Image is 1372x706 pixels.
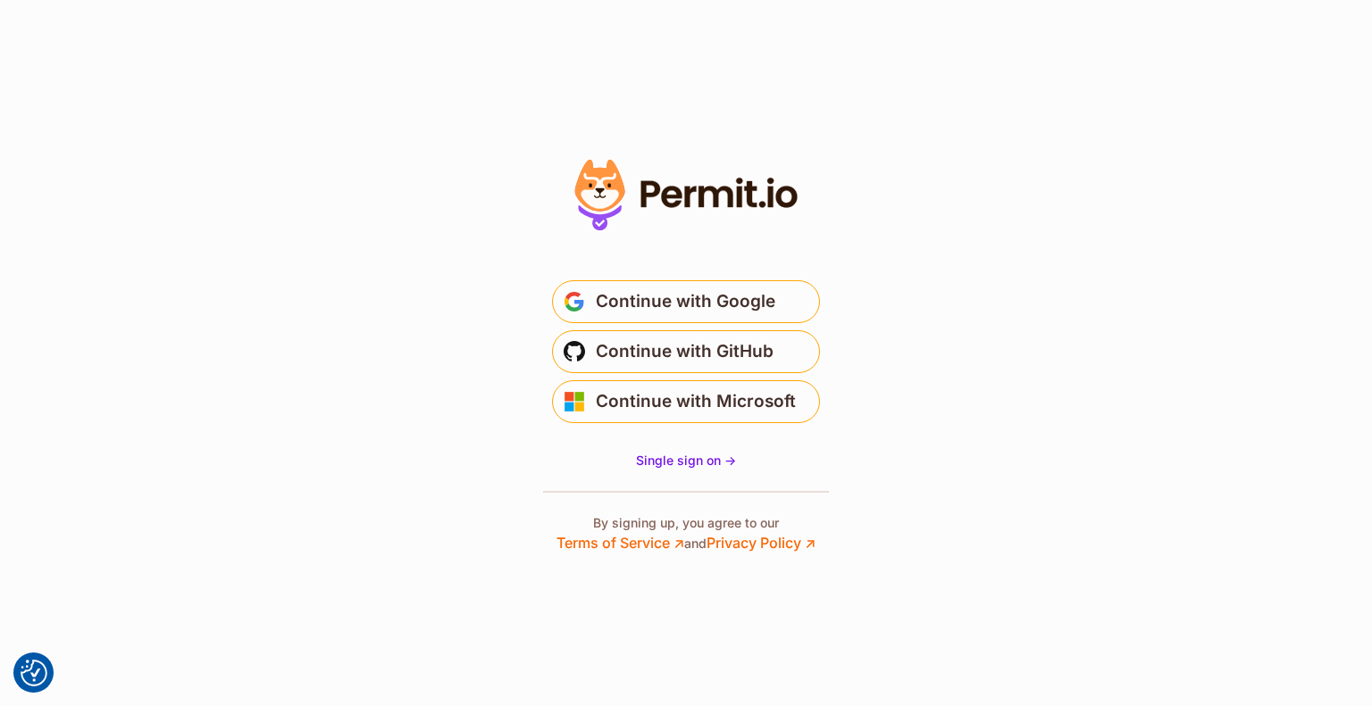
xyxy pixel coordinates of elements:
[707,534,816,552] a: Privacy Policy ↗
[21,660,47,686] button: Consent Preferences
[552,330,820,373] button: Continue with GitHub
[552,380,820,423] button: Continue with Microsoft
[636,452,736,469] a: Single sign on ->
[596,287,775,316] span: Continue with Google
[556,514,816,553] p: By signing up, you agree to our and
[556,534,684,552] a: Terms of Service ↗
[596,387,796,416] span: Continue with Microsoft
[636,453,736,468] span: Single sign on ->
[596,337,774,366] span: Continue with GitHub
[552,280,820,323] button: Continue with Google
[21,660,47,686] img: Revisit consent button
